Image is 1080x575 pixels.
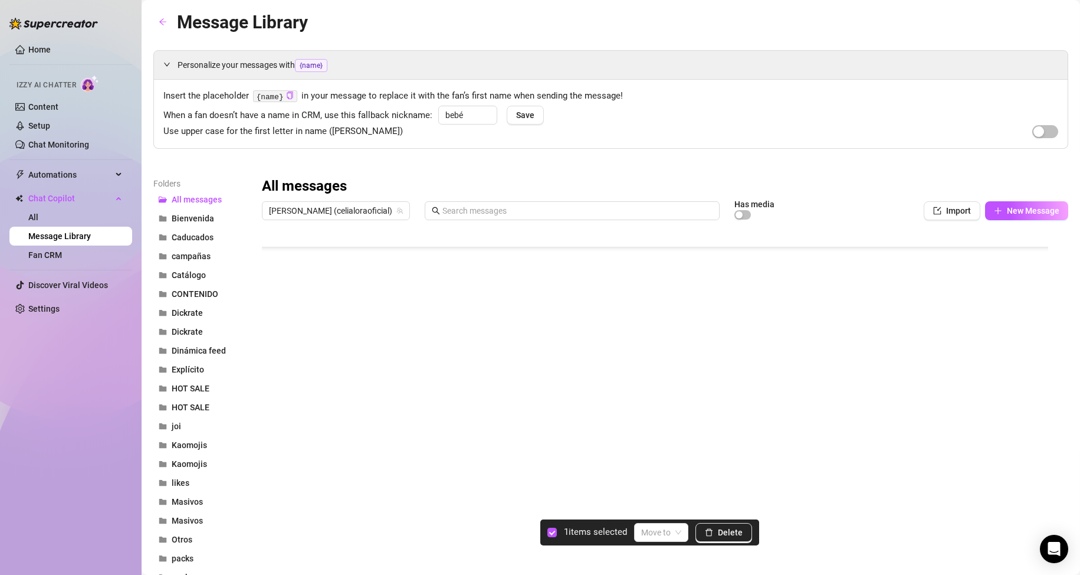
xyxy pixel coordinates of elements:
[28,231,91,241] a: Message Library
[172,384,209,393] span: HOT SALE
[172,327,203,336] span: Dickrate
[153,455,248,473] button: Kaomojis
[81,75,99,92] img: AI Chatter
[159,365,167,374] span: folder
[172,233,214,242] span: Caducados
[946,206,971,215] span: Import
[985,201,1068,220] button: New Message
[153,247,248,266] button: campañas
[432,207,440,215] span: search
[163,125,403,139] span: Use upper case for the first letter in name ([PERSON_NAME])
[28,189,112,208] span: Chat Copilot
[159,233,167,241] span: folder
[177,8,308,36] article: Message Library
[172,214,214,223] span: Bienvenida
[286,92,294,99] span: copy
[172,516,203,525] span: Masivos
[172,289,218,299] span: CONTENIDO
[159,309,167,317] span: folder
[172,346,226,355] span: Dinámica feed
[262,177,347,196] h3: All messages
[159,422,167,430] span: folder
[9,18,98,30] img: logo-BBDzfeDw.svg
[28,213,38,222] a: All
[153,177,248,190] article: Folders
[28,165,112,184] span: Automations
[734,201,774,208] article: Has media
[153,549,248,568] button: packs
[153,379,248,398] button: HOT SALE
[15,194,23,202] img: Chat Copilot
[172,251,211,261] span: campañas
[172,459,207,469] span: Kaomojis
[153,492,248,511] button: Masivos
[269,202,403,220] span: Celia (celialoraoficial)
[172,195,222,204] span: All messages
[153,530,248,549] button: Otros
[153,303,248,322] button: Dickrate
[28,250,62,260] a: Fan CRM
[159,214,167,223] span: folder
[695,523,752,542] button: Delete
[153,511,248,530] button: Masivos
[163,109,432,123] span: When a fan doesn’t have a name in CRM, use this fallback nickname:
[159,271,167,279] span: folder
[153,322,248,341] button: Dickrate
[154,51,1068,79] div: Personalize your messages with{name}
[159,441,167,449] span: folder
[17,80,76,91] span: Izzy AI Chatter
[718,528,743,537] span: Delete
[159,195,167,204] span: folder-open
[163,89,1058,103] span: Insert the placeholder in your message to replace it with the fan’s first name when sending the m...
[253,90,297,103] code: {name}
[159,517,167,525] span: folder
[159,479,167,487] span: folder
[28,45,51,54] a: Home
[153,285,248,303] button: CONTENIDO
[159,403,167,411] span: folder
[924,201,980,220] button: Import
[172,554,193,563] span: packs
[286,92,294,100] button: Click to Copy
[153,417,248,436] button: joi
[28,140,89,149] a: Chat Monitoring
[172,478,189,488] span: likes
[159,535,167,544] span: folder
[28,304,60,313] a: Settings
[172,365,204,374] span: Explícito
[159,384,167,393] span: folder
[28,102,58,112] a: Content
[153,436,248,455] button: Kaomojis
[442,204,713,217] input: Search messages
[153,209,248,228] button: Bienvenida
[172,535,192,544] span: Otros
[516,110,534,120] span: Save
[153,398,248,417] button: HOT SALE
[153,228,248,247] button: Caducados
[1007,206,1059,215] span: New Message
[172,270,206,280] span: Catálogo
[153,360,248,379] button: Explícito
[153,473,248,492] button: likes
[507,106,544,125] button: Save
[159,460,167,468] span: folder
[163,61,170,68] span: expanded
[159,290,167,298] span: folder
[153,266,248,285] button: Catálogo
[159,347,167,355] span: folder
[295,59,327,72] span: {name}
[28,280,108,290] a: Discover Viral Videos
[159,554,167,563] span: folder
[159,498,167,506] span: folder
[564,525,627,540] article: 1 items selected
[172,308,203,318] span: Dickrate
[28,121,50,130] a: Setup
[153,341,248,360] button: Dinámica feed
[172,422,181,431] span: joi
[396,207,403,214] span: team
[159,328,167,336] span: folder
[1040,535,1068,563] div: Open Intercom Messenger
[159,252,167,260] span: folder
[705,528,713,537] span: delete
[994,207,1002,215] span: plus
